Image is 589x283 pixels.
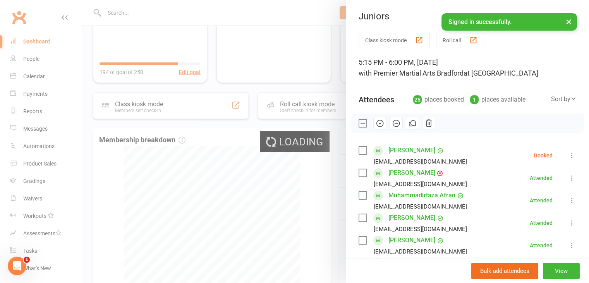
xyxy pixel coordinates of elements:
[359,33,430,47] button: Class kiosk mode
[388,189,455,202] a: Muhammadirtaza Afran
[388,167,435,179] a: [PERSON_NAME]
[374,247,467,257] div: [EMAIL_ADDRESS][DOMAIN_NAME]
[530,243,553,248] div: Attended
[388,257,435,269] a: [PERSON_NAME]
[471,263,538,279] button: Bulk add attendees
[359,57,577,79] div: 5:15 PM - 6:00 PM, [DATE]
[470,94,525,105] div: places available
[388,144,435,157] a: [PERSON_NAME]
[562,13,576,30] button: ×
[359,94,394,105] div: Attendees
[8,257,26,275] iframe: Intercom live chat
[374,202,467,212] div: [EMAIL_ADDRESS][DOMAIN_NAME]
[436,33,484,47] button: Roll call
[530,175,553,181] div: Attended
[534,153,553,158] div: Booked
[551,94,577,104] div: Sort by
[413,94,464,105] div: places booked
[374,224,467,234] div: [EMAIL_ADDRESS][DOMAIN_NAME]
[374,157,467,167] div: [EMAIL_ADDRESS][DOMAIN_NAME]
[530,220,553,226] div: Attended
[346,11,589,22] div: Juniors
[413,95,422,104] div: 25
[530,198,553,203] div: Attended
[543,263,580,279] button: View
[464,69,538,77] span: at [GEOGRAPHIC_DATA]
[24,257,30,263] span: 1
[359,69,464,77] span: with Premier Martial Arts Bradford
[388,234,435,247] a: [PERSON_NAME]
[448,18,512,26] span: Signed in successfully.
[388,212,435,224] a: [PERSON_NAME]
[374,179,467,189] div: [EMAIL_ADDRESS][DOMAIN_NAME]
[470,95,479,104] div: 1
